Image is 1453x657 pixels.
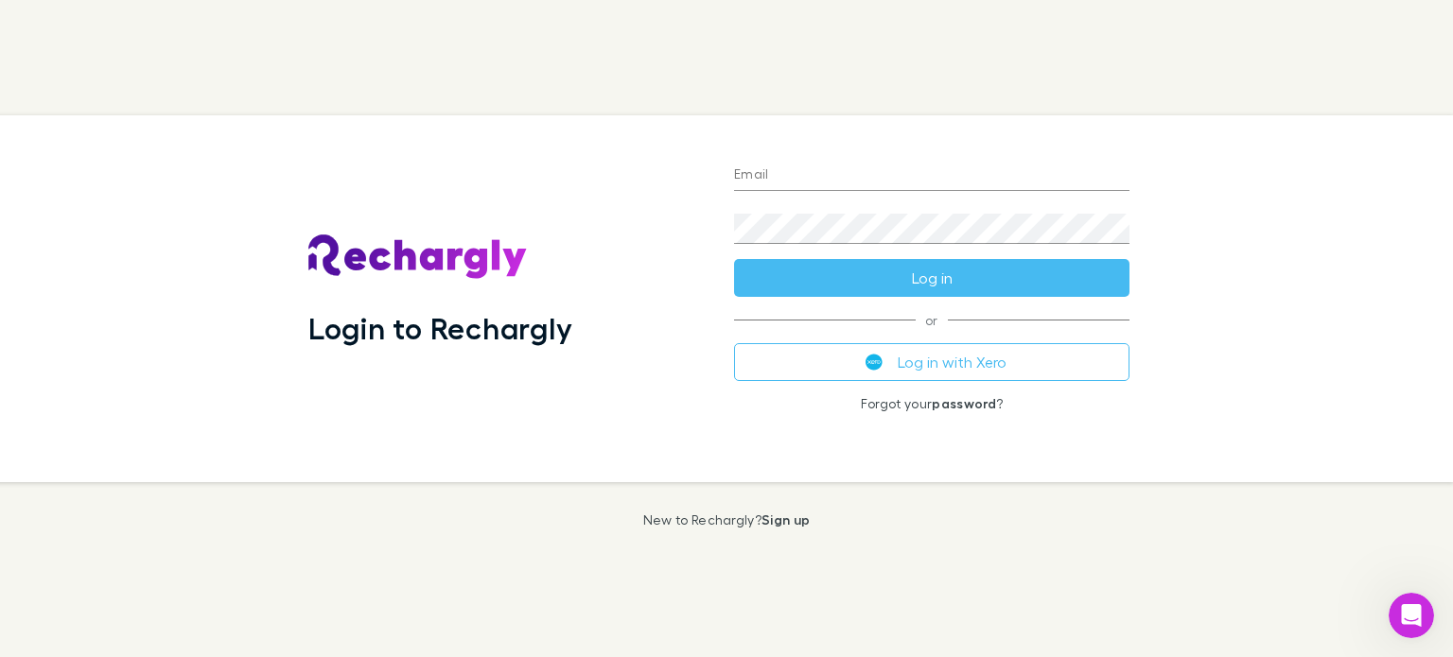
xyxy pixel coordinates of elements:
[734,320,1129,320] span: or
[734,259,1129,297] button: Log in
[734,343,1129,381] button: Log in with Xero
[762,511,810,527] a: Sign up
[932,395,996,411] a: password
[1389,593,1434,638] iframe: Intercom live chat
[866,354,883,371] img: Xero's logo
[308,234,528,280] img: Rechargly's Logo
[734,396,1129,411] p: Forgot your ?
[308,310,572,346] h1: Login to Rechargly
[643,512,811,527] p: New to Rechargly?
